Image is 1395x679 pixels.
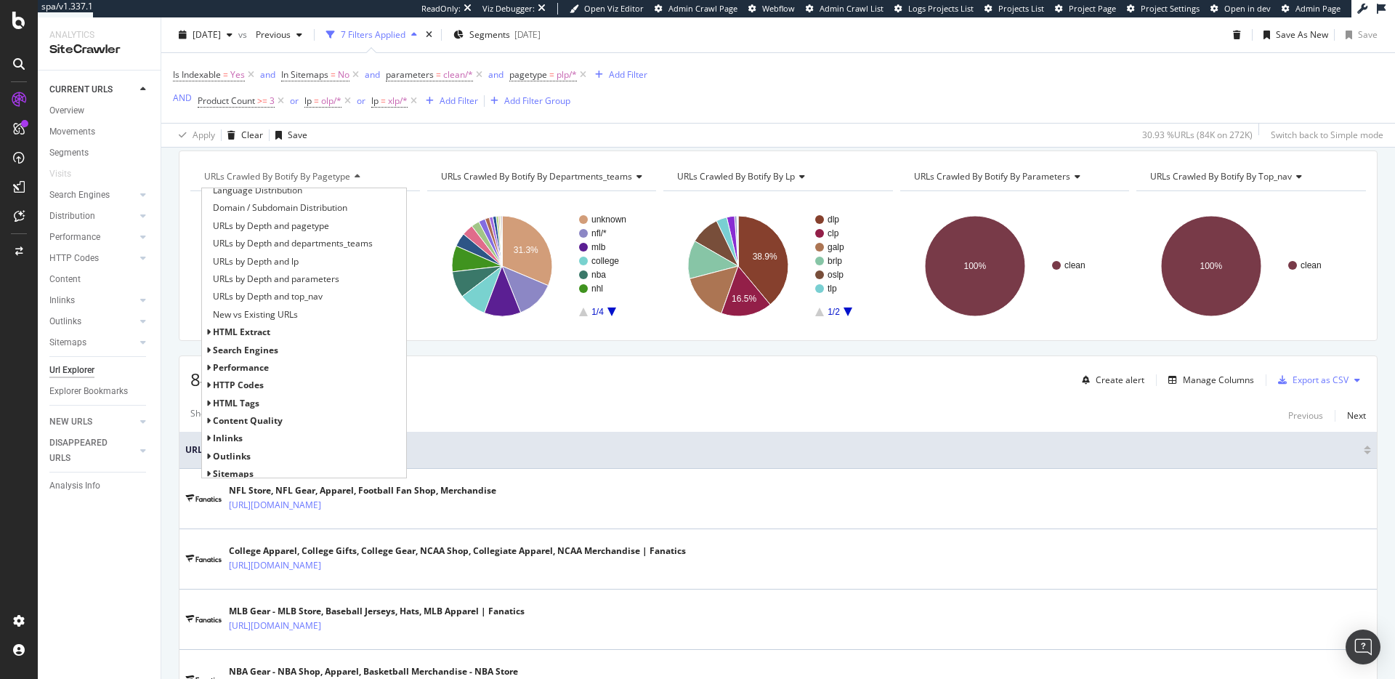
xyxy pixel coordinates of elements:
span: = [549,68,554,81]
span: URLs by Depth and departments_teams [213,236,373,251]
span: URL Card [185,443,1360,457]
img: main image [185,494,222,502]
div: and [260,68,275,81]
span: Content Quality [213,414,283,427]
div: Analytics [49,29,149,41]
button: [DATE] [173,23,238,47]
button: Add Filter [420,92,478,110]
div: Explorer Bookmarks [49,384,128,399]
div: Search Engines [49,188,110,203]
span: URLs Crawled By Botify By pagetype [204,170,350,182]
div: HTTP Codes [49,251,99,266]
span: Product Count [198,95,255,107]
button: 7 Filters Applied [320,23,423,47]
span: Inlinks [213,432,243,444]
span: Admin Crawl Page [668,3,737,14]
div: [DATE] [514,28,541,41]
h4: URLs Crawled By Botify By top_nav [1147,165,1353,188]
div: DISAPPEARED URLS [49,435,123,466]
div: Viz Debugger: [482,3,535,15]
div: 30.93 % URLs ( 84K on 272K ) [1142,129,1253,141]
button: and [488,68,504,81]
span: Admin Page [1295,3,1341,14]
svg: A chart. [900,203,1128,329]
text: 16.5% [732,294,756,305]
img: main image [185,555,222,563]
span: Projects List [998,3,1044,14]
span: Previous [250,28,291,41]
span: URLs by Depth and top_nav [213,289,323,304]
button: or [290,94,299,108]
a: Sitemaps [49,335,136,350]
div: Save [1358,28,1378,41]
a: Admin Page [1282,3,1341,15]
button: Switch back to Simple mode [1265,124,1383,147]
span: 3 [270,91,275,111]
span: Open Viz Editor [584,3,644,14]
span: plp/* [557,65,577,85]
div: CURRENT URLS [49,82,113,97]
span: >= [257,95,267,107]
div: A chart. [190,203,418,329]
button: Manage Columns [1162,371,1254,389]
span: lp [304,95,312,107]
a: Admin Crawl List [806,3,883,15]
span: HTTP Codes [213,379,264,391]
a: Distribution [49,209,136,224]
div: Inlinks [49,293,75,308]
text: dlp [828,215,839,225]
div: NBA Gear - NBA Shop, Apparel, Basketball Merchandise - NBA Store [229,665,518,678]
div: AND [173,92,192,104]
text: nba [591,270,606,281]
div: Analysis Info [49,478,100,494]
div: Sitemaps [49,335,86,350]
span: URLs Crawled By Botify By top_nav [1150,170,1292,182]
span: Domain / Subdomain Distribution [213,201,347,215]
a: Content [49,272,150,287]
span: URLs Crawled By Botify By departments_teams [441,170,632,182]
div: NFL Store, NFL Gear, Apparel, Football Fan Shop, Merchandise [229,484,496,497]
span: vs [238,28,250,41]
a: Performance [49,230,136,245]
h4: URLs Crawled By Botify By lp [674,165,880,188]
span: Sitemaps [213,467,254,480]
div: Apply [193,129,215,141]
span: Language Distribution [213,183,302,198]
span: In Sitemaps [281,68,328,81]
div: Outlinks [49,314,81,329]
svg: A chart. [663,203,891,329]
text: 31.3% [513,246,538,256]
span: Outlinks [213,450,251,462]
span: Logs Projects List [908,3,974,14]
button: Save [270,124,307,147]
span: 2025 Aug. 7th [193,28,221,41]
div: Overview [49,103,84,118]
span: xlp/* [388,91,408,111]
div: Manage Columns [1183,374,1254,386]
div: Distribution [49,209,95,224]
button: Next [1347,407,1366,425]
text: 1/4 [591,308,604,318]
text: brlp [828,257,842,267]
div: ReadOnly: [421,3,461,15]
div: SiteCrawler [49,41,149,58]
span: URLs by Depth and parameters [213,272,339,286]
text: clp [828,229,839,239]
text: nfl/* [591,229,607,239]
text: nhl [591,284,603,294]
text: tlp [828,284,837,294]
a: [URL][DOMAIN_NAME] [229,619,321,633]
a: Movements [49,124,150,140]
div: MLB Gear - MLB Store, Baseball Jerseys, Hats, MLB Apparel | Fanatics [229,605,525,618]
span: HTML Extract [213,326,270,338]
text: mlb [591,243,606,253]
button: Clear [222,124,263,147]
div: Next [1347,409,1366,422]
a: Admin Crawl Page [655,3,737,15]
span: Segments [469,28,510,41]
span: 84,180 URLs found [190,367,344,391]
div: Movements [49,124,95,140]
button: Apply [173,124,215,147]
